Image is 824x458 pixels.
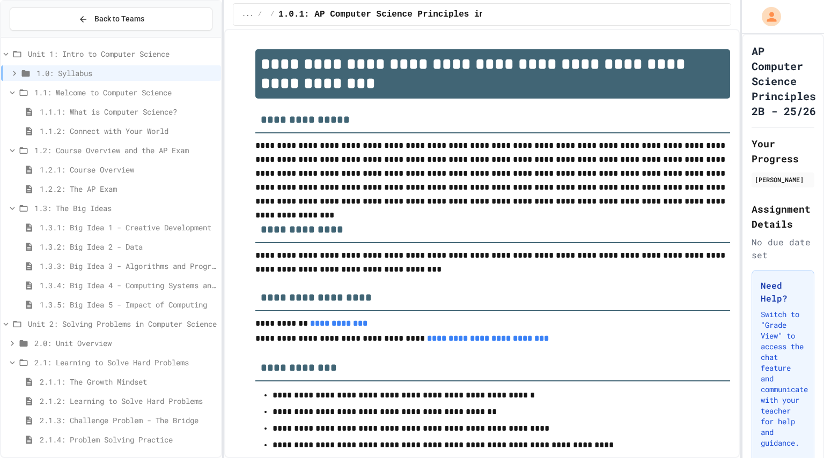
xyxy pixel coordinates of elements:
[40,125,217,137] span: 1.1.2: Connect with Your World
[752,136,814,166] h2: Your Progress
[761,279,805,305] h3: Need Help?
[242,10,254,19] span: ...
[751,4,784,29] div: My Account
[752,201,814,231] h2: Assignment Details
[40,395,217,407] span: 2.1.2: Learning to Solve Hard Problems
[752,236,814,261] div: No due date set
[34,202,217,214] span: 1.3: The Big Ideas
[40,434,217,445] span: 2.1.4: Problem Solving Practice
[40,280,217,291] span: 1.3.4: Big Idea 4 - Computing Systems and Networks
[752,43,816,118] h1: AP Computer Science Principles 2B - 25/26
[34,145,217,156] span: 1.2: Course Overview and the AP Exam
[34,357,217,368] span: 2.1: Learning to Solve Hard Problems
[28,318,217,329] span: Unit 2: Solving Problems in Computer Science
[40,260,217,272] span: 1.3.3: Big Idea 3 - Algorithms and Programming
[40,415,217,426] span: 2.1.3: Challenge Problem - The Bridge
[270,10,274,19] span: /
[10,7,212,31] button: Back to Teams
[36,67,217,79] span: 1.0: Syllabus
[34,337,217,349] span: 2.0: Unit Overview
[40,299,217,310] span: 1.3.5: Big Idea 5 - Impact of Computing
[40,164,217,175] span: 1.2.1: Course Overview
[258,10,262,19] span: /
[761,309,805,448] p: Switch to "Grade View" to access the chat feature and communicate with your teacher for help and ...
[40,106,217,117] span: 1.1.1: What is Computer Science?
[28,48,217,59] span: Unit 1: Intro to Computer Science
[278,8,603,21] span: 1.0.1: AP Computer Science Principles in Python Course Syllabus
[40,222,217,233] span: 1.3.1: Big Idea 1 - Creative Development
[40,376,217,387] span: 2.1.1: The Growth Mindset
[34,87,217,98] span: 1.1: Welcome to Computer Science
[40,183,217,194] span: 1.2.2: The AP Exam
[755,175,811,184] div: [PERSON_NAME]
[94,13,144,25] span: Back to Teams
[40,241,217,252] span: 1.3.2: Big Idea 2 - Data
